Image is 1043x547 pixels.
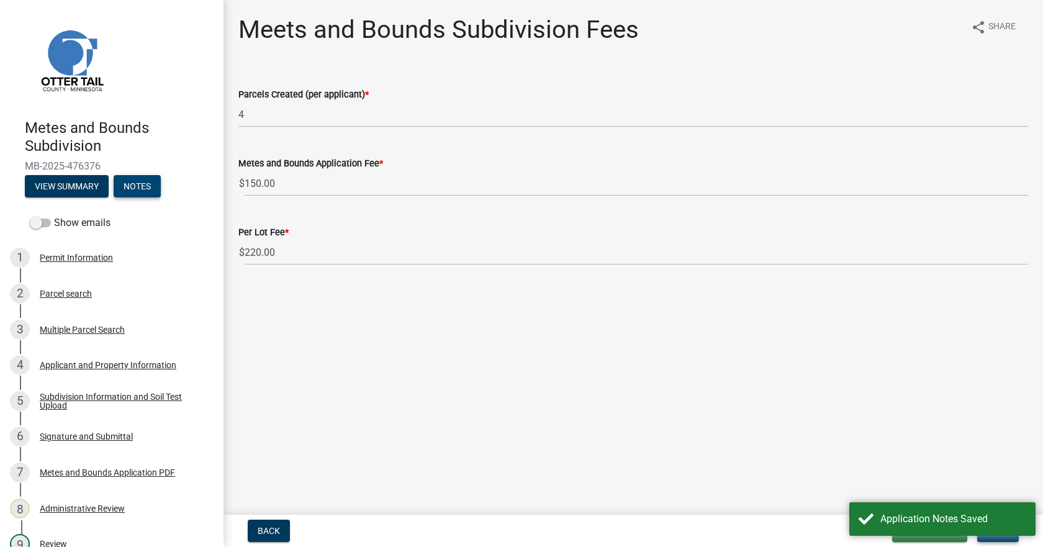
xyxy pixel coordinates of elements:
div: Application Notes Saved [880,512,1026,527]
div: Subdivision Information and Soil Test Upload [40,392,204,410]
div: 3 [10,320,30,340]
h1: Meets and Bounds Subdivision Fees [238,15,639,45]
h4: Metes and Bounds Subdivision [25,119,214,155]
label: Show emails [30,215,111,230]
div: 5 [10,391,30,411]
img: Otter Tail County, Minnesota [25,13,118,106]
span: $ [238,171,245,196]
button: Back [248,520,290,542]
div: Administrative Review [40,504,125,513]
div: 7 [10,463,30,482]
div: 2 [10,284,30,304]
label: Metes and Bounds Application Fee [238,160,383,168]
label: Parcels Created (per applicant) [238,91,369,99]
span: Share [988,20,1016,35]
span: Back [258,526,280,536]
div: Parcel search [40,289,92,298]
div: Applicant and Property Information [40,361,176,369]
div: Metes and Bounds Application PDF [40,468,175,477]
div: 6 [10,427,30,446]
label: Per Lot Fee [238,228,289,237]
span: MB-2025-476376 [25,160,199,172]
i: share [971,20,986,35]
button: View Summary [25,175,109,197]
button: Notes [114,175,161,197]
div: 1 [10,248,30,268]
div: 4 [10,355,30,375]
wm-modal-confirm: Summary [25,182,109,192]
div: Permit Information [40,253,113,262]
div: 8 [10,499,30,518]
wm-modal-confirm: Notes [114,182,161,192]
div: Multiple Parcel Search [40,325,125,334]
button: shareShare [961,15,1026,39]
div: Signature and Submittal [40,432,133,441]
span: $ [238,240,245,265]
